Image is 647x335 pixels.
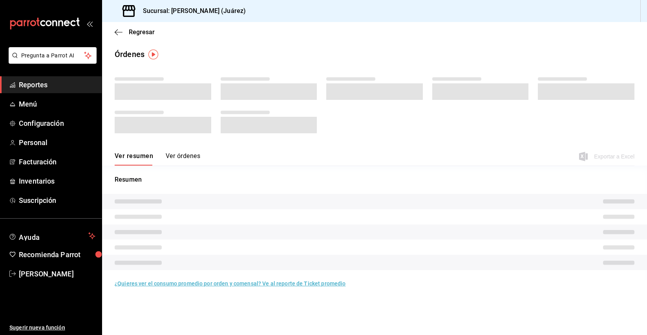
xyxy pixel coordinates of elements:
img: Tooltip marker [148,50,158,59]
button: open_drawer_menu [86,20,93,27]
span: Ayuda [19,231,85,241]
span: Reportes [19,79,95,90]
span: Regresar [129,28,155,36]
span: Pregunta a Parrot AI [21,52,84,60]
button: Ver resumen [115,152,153,166]
div: navigation tabs [115,152,200,166]
span: Inventarios [19,176,95,186]
a: Pregunta a Parrot AI [5,57,97,65]
span: Recomienda Parrot [19,249,95,260]
button: Ver órdenes [166,152,200,166]
h3: Sucursal: [PERSON_NAME] (Juárez) [137,6,246,16]
span: Configuración [19,118,95,129]
button: Regresar [115,28,155,36]
button: Pregunta a Parrot AI [9,47,97,64]
span: [PERSON_NAME] [19,269,95,279]
span: Menú [19,99,95,109]
span: Personal [19,137,95,148]
a: ¿Quieres ver el consumo promedio por orden y comensal? Ve al reporte de Ticket promedio [115,280,345,287]
span: Suscripción [19,195,95,206]
span: Sugerir nueva función [9,324,95,332]
p: Resumen [115,175,634,184]
div: Órdenes [115,48,144,60]
span: Facturación [19,156,95,167]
